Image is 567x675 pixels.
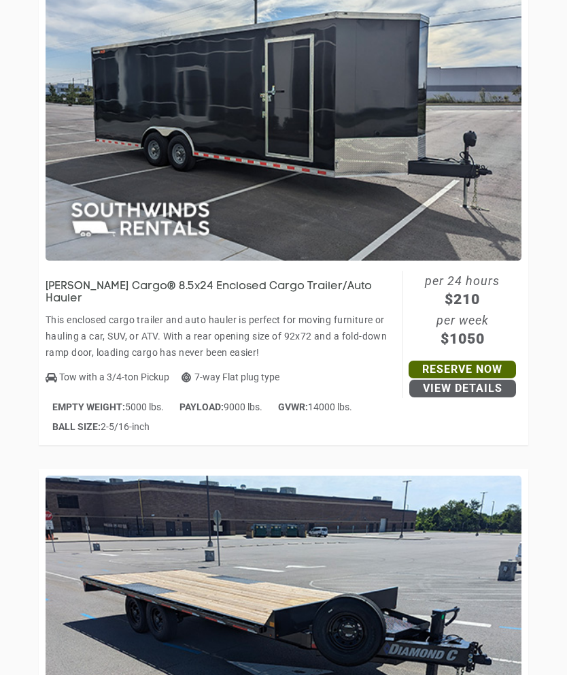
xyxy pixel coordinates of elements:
[179,402,262,413] span: 9000 lbs.
[409,380,516,398] a: View Details
[52,402,164,413] span: 5000 lbs.
[403,271,521,350] span: per 24 hours per week
[46,312,396,361] p: This enclosed cargo trailer and auto hauler is perfect for moving furniture or hauling a car, SUV...
[403,329,521,350] span: $1050
[182,372,279,383] span: 7-way Flat plug type
[52,402,125,413] strong: EMPTY WEIGHT:
[278,402,352,413] span: 14000 lbs.
[179,402,224,413] strong: PAYLOAD:
[46,287,396,298] a: [PERSON_NAME] Cargo® 8.5x24 Enclosed Cargo Trailer/Auto Hauler
[59,372,169,383] span: Tow with a 3/4-ton Pickup
[409,361,516,379] a: Reserve Now
[52,422,101,433] strong: BALL SIZE:
[52,422,150,433] span: 2-5/16-inch
[278,402,308,413] strong: GVWR:
[46,282,396,306] h3: [PERSON_NAME] Cargo® 8.5x24 Enclosed Cargo Trailer/Auto Hauler
[403,289,521,311] span: $210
